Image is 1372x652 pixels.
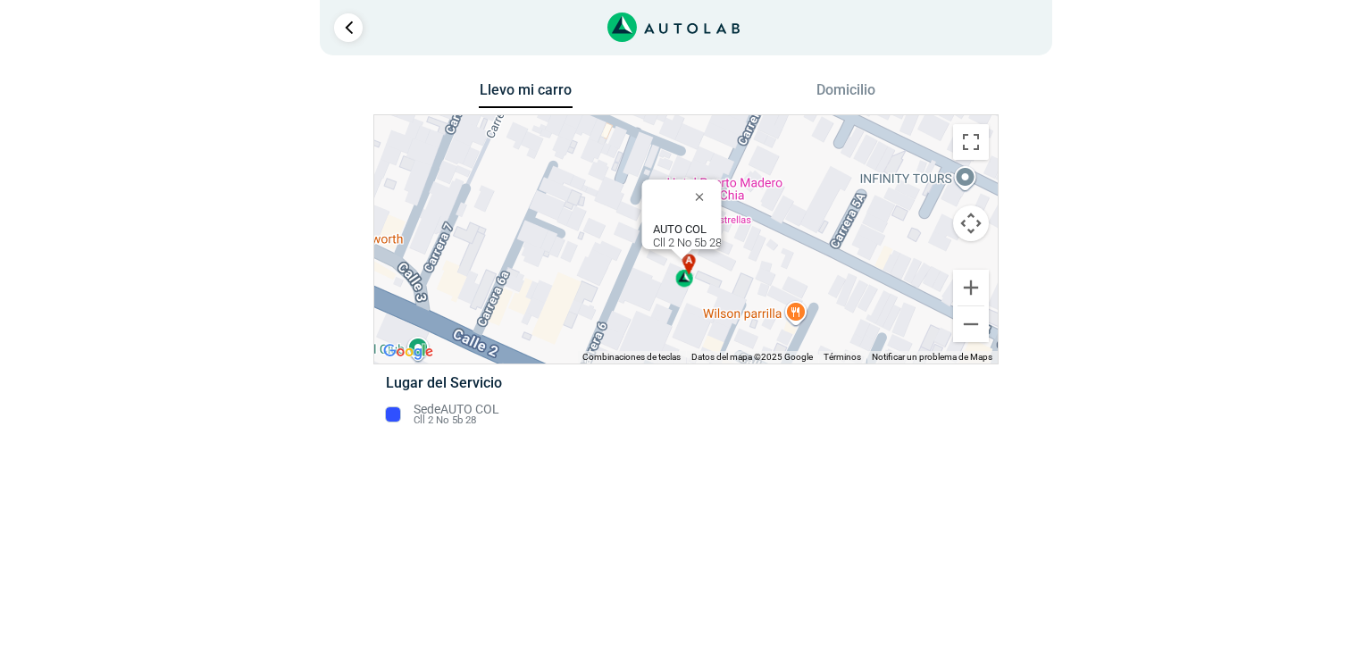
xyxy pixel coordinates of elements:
button: Controles de visualización del mapa [953,205,989,241]
span: Datos del mapa ©2025 Google [691,352,813,362]
button: Reducir [953,306,989,342]
div: Cll 2 No 5b 28 [653,222,722,249]
a: Abre esta zona en Google Maps (se abre en una nueva ventana) [379,340,438,364]
a: Ir al paso anterior [334,13,363,42]
img: Google [379,340,438,364]
h5: Lugar del Servicio [386,374,985,391]
a: Link al sitio de autolab [607,18,740,35]
button: Llevo mi carro [479,81,573,109]
button: Ampliar [953,270,989,305]
a: Notificar un problema de Maps [872,352,992,362]
button: Cerrar [682,175,725,218]
a: Términos (se abre en una nueva pestaña) [824,352,861,362]
b: AUTO COL [653,222,707,236]
span: a [686,254,693,269]
button: Domicilio [799,81,893,107]
button: Cambiar a la vista en pantalla completa [953,124,989,160]
button: Combinaciones de teclas [582,351,681,364]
